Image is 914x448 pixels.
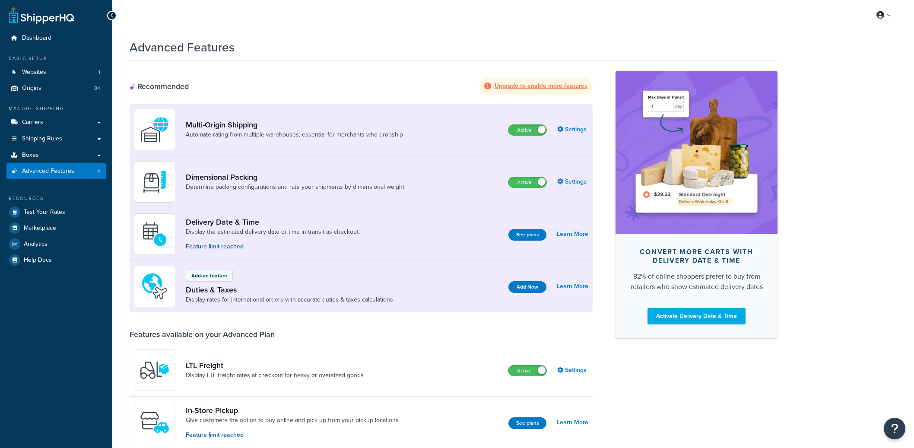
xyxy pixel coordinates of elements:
[884,418,905,439] button: Open Resource Center
[186,120,403,130] a: Multi-Origin Shipping
[140,407,170,438] img: wfgcfpwTIucLEAAAAASUVORK5CYII=
[6,236,106,252] a: Analytics
[6,147,106,163] a: Boxes
[6,64,106,80] li: Websites
[6,30,106,46] a: Dashboard
[508,177,546,187] label: Active
[130,82,189,91] div: Recommended
[186,130,403,139] a: Automate rating from multiple warehouses, essential for merchants who dropship
[22,69,46,76] span: Websites
[186,242,360,251] p: Feature limit reached
[98,69,100,76] span: 1
[186,183,404,191] a: Determine packing configurations and rate your shipments by dimensional weight
[24,241,48,248] span: Analytics
[6,220,106,236] a: Marketplace
[6,80,106,96] a: Origins84
[22,35,51,42] span: Dashboard
[186,361,364,370] a: LTL Freight
[186,285,393,295] a: Duties & Taxes
[628,84,765,220] img: feature-image-ddt-36eae7f7280da8017bfb280eaccd9c446f90b1fe08728e4019434db127062ab4.png
[629,248,764,265] div: Convert more carts with delivery date & time
[508,281,546,293] button: Add Now
[186,217,360,227] a: Delivery Date & Time
[186,406,399,415] a: In-Store Pickup
[557,364,588,376] a: Settings
[508,229,546,241] a: See plans
[6,55,106,62] div: Basic Setup
[130,330,275,339] div: Features available on your Advanced Plan
[6,163,106,179] li: Advanced Features
[6,131,106,147] a: Shipping Rules
[140,219,170,249] img: gfkeb5ejjkALwAAAABJRU5ErkJggg==
[508,417,546,429] a: See plans
[647,308,746,324] a: Activate Delivery Date & Time
[629,271,764,292] div: 82% of online shoppers prefer to buy from retailers who show estimated delivery dates
[97,168,100,175] span: 4
[557,176,588,188] a: Settings
[22,119,43,126] span: Carriers
[186,295,393,304] a: Display rates for international orders with accurate duties & taxes calculations
[22,85,41,92] span: Origins
[140,271,170,302] img: icon-duo-feat-landed-cost-7136b061.png
[186,430,399,440] p: Feature limit reached
[508,125,546,135] label: Active
[557,416,588,429] a: Learn More
[6,204,106,220] a: Test Your Rates
[557,228,588,240] a: Learn More
[140,167,170,197] img: DTVBYsAAAAAASUVORK5CYII=
[186,172,404,182] a: Dimensional Packing
[24,209,65,216] span: Test Your Rates
[22,135,62,143] span: Shipping Rules
[557,280,588,292] a: Learn More
[140,355,170,385] img: y79ZsPf0fXUFUhFXDzUgf+ktZg5F2+ohG75+v3d2s1D9TjoU8PiyCIluIjV41seZevKCRuEjTPPOKHJsQcmKCXGdfprl3L4q7...
[6,105,106,112] div: Manage Shipping
[6,64,106,80] a: Websites1
[6,252,106,268] a: Help Docs
[186,228,360,236] a: Display the estimated delivery date or time in transit as checkout.
[508,365,546,376] label: Active
[22,152,39,159] span: Boxes
[557,124,588,136] a: Settings
[24,257,52,264] span: Help Docs
[24,225,56,232] span: Marketplace
[6,114,106,130] a: Carriers
[6,195,106,202] div: Resources
[191,272,227,280] p: Add-on feature
[6,80,106,96] li: Origins
[94,85,100,92] span: 84
[186,416,399,425] a: Give customers the option to buy online and pick up from your pickup locations
[6,163,106,179] a: Advanced Features4
[22,168,74,175] span: Advanced Features
[130,39,235,56] h1: Advanced Features
[140,114,170,145] img: WatD5o0RtDAAAAAElFTkSuQmCC
[186,371,364,380] a: Display LTL freight rates at checkout for heavy or oversized goods
[495,81,587,90] strong: Upgrade to enable more features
